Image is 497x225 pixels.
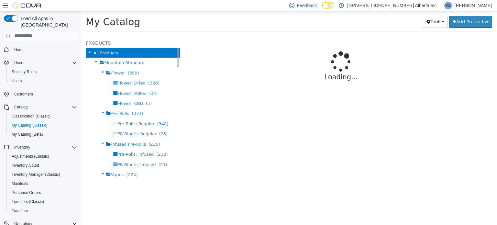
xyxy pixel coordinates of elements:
[128,61,392,71] p: Loading...
[9,171,63,178] a: Inventory Manager (Classic)
[322,2,336,9] input: Dark Mode
[6,161,80,170] button: Inventory Count
[6,188,80,197] button: Purchase Orders
[12,199,44,204] span: Transfers (Classic)
[9,77,77,85] span: Users
[6,152,80,161] button: Adjustments (Classic)
[37,120,75,125] span: PR Blunts: Regular
[12,46,77,54] span: Home
[37,80,66,84] span: Flower: Milled
[78,151,86,156] span: (23)
[13,2,42,9] img: Cova
[12,143,33,151] button: Inventory
[12,78,22,84] span: Users
[30,161,43,166] span: Vapes
[30,130,65,135] span: Infused Pre-Rolls
[9,207,30,215] a: Transfers
[9,68,39,76] a: Security Roles
[446,2,451,9] span: VS
[12,103,77,111] span: Catalog
[12,143,77,151] span: Inventory
[368,5,411,17] button: Add Products
[6,170,80,179] button: Inventory Manager (Classic)
[51,100,62,105] span: (373)
[9,207,77,215] span: Transfers
[1,89,80,99] button: Customers
[297,2,317,9] span: Feedback
[12,163,39,168] span: Inventory Count
[9,112,53,120] a: Classification (Classic)
[9,77,24,85] a: Users
[12,172,60,177] span: Inventory Manager (Classic)
[342,5,367,17] button: Tools
[9,162,77,169] span: Inventory Count
[347,2,438,9] p: [DRIVERS_LICENSE_NUMBER] Alberta Inc.
[6,121,80,130] button: My Catalog (Classic)
[47,59,58,64] span: (359)
[14,105,28,110] span: Catalog
[12,103,30,111] button: Catalog
[9,152,77,160] span: Adjustments (Classic)
[6,130,80,139] button: My Catalog (Beta)
[9,189,44,197] a: Purchase Orders
[12,59,77,67] span: Users
[12,190,41,195] span: Purchase Orders
[14,60,24,65] span: Users
[37,110,73,115] span: Pre-Rolls: Regular
[12,208,28,213] span: Transfers
[9,180,31,187] a: Manifests
[1,143,80,152] button: Inventory
[9,112,77,120] span: Classification (Classic)
[12,90,77,98] span: Customers
[9,130,46,138] a: My Catalog (Beta)
[9,162,42,169] a: Inventory Count
[444,2,452,9] div: Victor Sandoval Ortiz
[12,154,49,159] span: Adjustments (Classic)
[76,110,88,115] span: (348)
[9,152,52,160] a: Adjustments (Classic)
[37,151,75,156] span: PR Blunts: Infused
[12,46,27,54] a: Home
[455,2,492,9] p: [PERSON_NAME]
[9,189,77,197] span: Purchase Orders
[46,161,57,166] span: (224)
[68,130,79,135] span: (235)
[67,69,79,74] span: (320)
[78,120,87,125] span: (25)
[6,67,80,76] button: Security Roles
[440,2,442,9] p: |
[12,114,51,119] span: Classification (Classic)
[30,59,44,64] span: Flower
[68,80,77,84] span: (34)
[12,181,28,186] span: Manifests
[6,179,80,188] button: Manifests
[6,112,80,121] button: Classification (Classic)
[9,130,77,138] span: My Catalog (Beta)
[6,76,80,85] button: Users
[37,141,73,145] span: Pre-Rolls: Infused
[12,132,43,137] span: My Catalog (Beta)
[65,90,71,95] span: (5)
[6,197,80,206] button: Transfers (Classic)
[37,69,65,74] span: Flower: Dried
[9,198,77,206] span: Transfers (Classic)
[1,58,80,67] button: Users
[9,198,47,206] a: Transfers (Classic)
[12,59,27,67] button: Users
[5,5,59,16] span: My Catalog
[14,47,25,52] span: Home
[12,69,37,74] span: Security Roles
[76,141,87,145] span: (212)
[5,28,99,36] h5: Products
[9,121,50,129] a: My Catalog (Classic)
[30,100,48,105] span: Pre-Rolls
[6,206,80,215] button: Transfers
[13,39,37,44] span: All Products
[37,90,62,95] span: Flower: CBD
[1,103,80,112] button: Catalog
[9,180,77,187] span: Manifests
[9,171,77,178] span: Inventory Manager (Classic)
[9,121,77,129] span: My Catalog (Classic)
[12,90,36,98] a: Customers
